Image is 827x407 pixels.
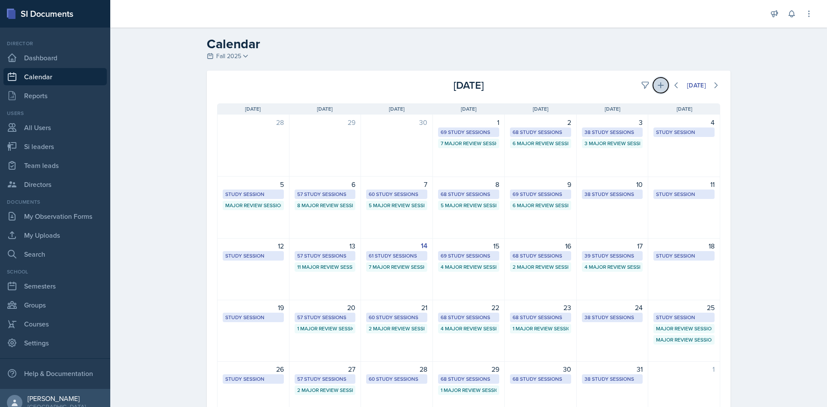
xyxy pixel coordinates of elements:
[369,314,425,321] div: 60 Study Sessions
[297,202,353,209] div: 8 Major Review Sessions
[441,263,497,271] div: 4 Major Review Sessions
[297,263,353,271] div: 11 Major Review Sessions
[3,68,107,85] a: Calendar
[461,105,476,113] span: [DATE]
[216,52,241,61] span: Fall 2025
[441,314,497,321] div: 68 Study Sessions
[656,252,712,260] div: Study Session
[656,190,712,198] div: Study Session
[441,140,497,147] div: 7 Major Review Sessions
[3,315,107,332] a: Courses
[223,117,284,127] div: 28
[513,314,569,321] div: 68 Study Sessions
[656,336,712,344] div: Major Review Session
[369,325,425,332] div: 2 Major Review Sessions
[653,241,715,251] div: 18
[438,117,499,127] div: 1
[3,277,107,295] a: Semesters
[223,179,284,190] div: 5
[297,190,353,198] div: 57 Study Sessions
[3,198,107,206] div: Documents
[438,364,499,374] div: 29
[510,302,571,313] div: 23
[3,296,107,314] a: Groups
[389,105,404,113] span: [DATE]
[656,128,712,136] div: Study Session
[369,375,425,383] div: 60 Study Sessions
[225,375,281,383] div: Study Session
[3,365,107,382] div: Help & Documentation
[681,78,712,93] button: [DATE]
[295,364,356,374] div: 27
[441,325,497,332] div: 4 Major Review Sessions
[438,241,499,251] div: 15
[366,241,427,251] div: 14
[295,117,356,127] div: 29
[510,364,571,374] div: 30
[441,386,497,394] div: 1 Major Review Session
[582,302,643,313] div: 24
[441,202,497,209] div: 5 Major Review Sessions
[584,140,640,147] div: 3 Major Review Sessions
[438,179,499,190] div: 8
[513,190,569,198] div: 69 Study Sessions
[441,190,497,198] div: 68 Study Sessions
[513,202,569,209] div: 6 Major Review Sessions
[653,364,715,374] div: 1
[513,263,569,271] div: 2 Major Review Sessions
[510,117,571,127] div: 2
[225,252,281,260] div: Study Session
[223,302,284,313] div: 19
[584,190,640,198] div: 38 Study Sessions
[225,202,281,209] div: Major Review Session
[3,208,107,225] a: My Observation Forms
[369,190,425,198] div: 60 Study Sessions
[3,334,107,351] a: Settings
[369,252,425,260] div: 61 Study Sessions
[513,128,569,136] div: 68 Study Sessions
[677,105,692,113] span: [DATE]
[584,314,640,321] div: 38 Study Sessions
[297,325,353,332] div: 1 Major Review Session
[533,105,548,113] span: [DATE]
[28,394,86,403] div: [PERSON_NAME]
[3,176,107,193] a: Directors
[366,179,427,190] div: 7
[441,375,497,383] div: 68 Study Sessions
[687,82,706,89] div: [DATE]
[369,263,425,271] div: 7 Major Review Sessions
[295,241,356,251] div: 13
[513,375,569,383] div: 68 Study Sessions
[656,314,712,321] div: Study Session
[223,241,284,251] div: 12
[366,302,427,313] div: 21
[582,364,643,374] div: 31
[3,109,107,117] div: Users
[438,302,499,313] div: 22
[3,87,107,104] a: Reports
[441,252,497,260] div: 69 Study Sessions
[3,157,107,174] a: Team leads
[385,78,552,93] div: [DATE]
[584,263,640,271] div: 4 Major Review Sessions
[441,128,497,136] div: 69 Study Sessions
[297,252,353,260] div: 57 Study Sessions
[225,190,281,198] div: Study Session
[653,179,715,190] div: 11
[369,202,425,209] div: 5 Major Review Sessions
[653,117,715,127] div: 4
[317,105,333,113] span: [DATE]
[295,302,356,313] div: 20
[584,128,640,136] div: 38 Study Sessions
[582,241,643,251] div: 17
[582,117,643,127] div: 3
[207,36,731,52] h2: Calendar
[510,179,571,190] div: 9
[3,227,107,244] a: My Uploads
[510,241,571,251] div: 16
[513,140,569,147] div: 6 Major Review Sessions
[225,314,281,321] div: Study Session
[513,325,569,332] div: 1 Major Review Session
[584,252,640,260] div: 39 Study Sessions
[366,117,427,127] div: 30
